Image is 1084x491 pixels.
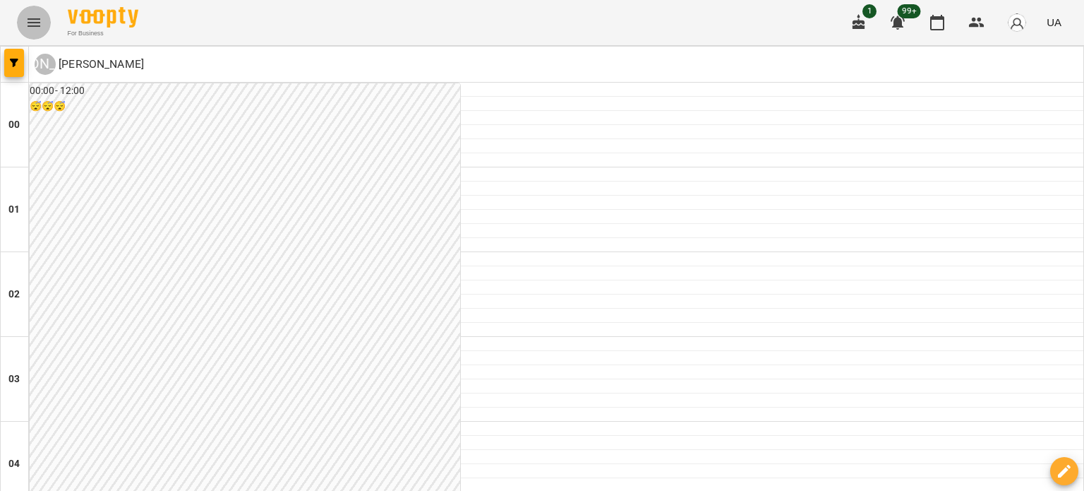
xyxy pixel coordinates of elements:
[862,4,877,18] span: 1
[68,7,138,28] img: Voopty Logo
[1047,15,1061,30] span: UA
[30,83,460,99] h6: 00:00 - 12:00
[8,372,20,387] h6: 03
[8,202,20,218] h6: 01
[1007,13,1027,32] img: avatar_s.png
[8,287,20,302] h6: 02
[17,6,51,40] button: Menu
[1041,9,1067,35] button: UA
[35,54,144,75] div: Луньова Ганна
[8,117,20,133] h6: 00
[30,99,460,114] h6: 😴😴😴
[35,54,144,75] a: [PERSON_NAME] [PERSON_NAME]
[898,4,921,18] span: 99+
[8,456,20,472] h6: 04
[56,56,144,73] p: [PERSON_NAME]
[68,29,138,38] span: For Business
[35,54,56,75] div: [PERSON_NAME]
